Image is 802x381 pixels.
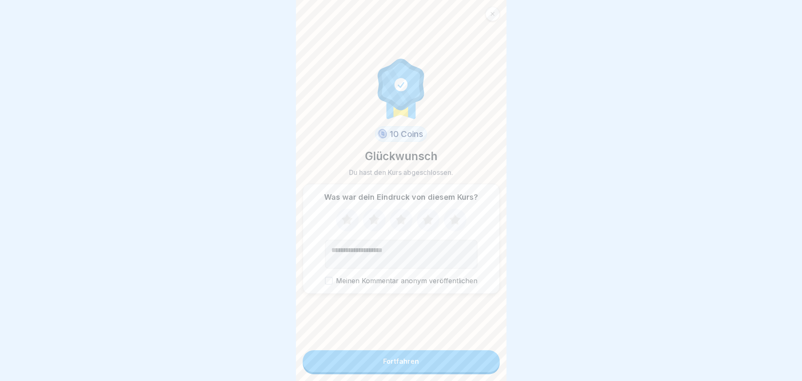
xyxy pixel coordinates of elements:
img: coin.svg [376,128,389,140]
div: Fortfahren [383,357,419,365]
img: completion.svg [373,56,429,120]
button: Meinen Kommentar anonym veröffentlichen [325,277,333,284]
label: Meinen Kommentar anonym veröffentlichen [325,277,477,285]
p: Glückwunsch [365,148,437,164]
button: Fortfahren [303,350,500,372]
p: Was war dein Eindruck von diesem Kurs? [324,193,478,202]
p: Du hast den Kurs abgeschlossen. [349,168,453,177]
div: 10 Coins [375,126,427,142]
textarea: Kommentar (optional) [325,240,477,268]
